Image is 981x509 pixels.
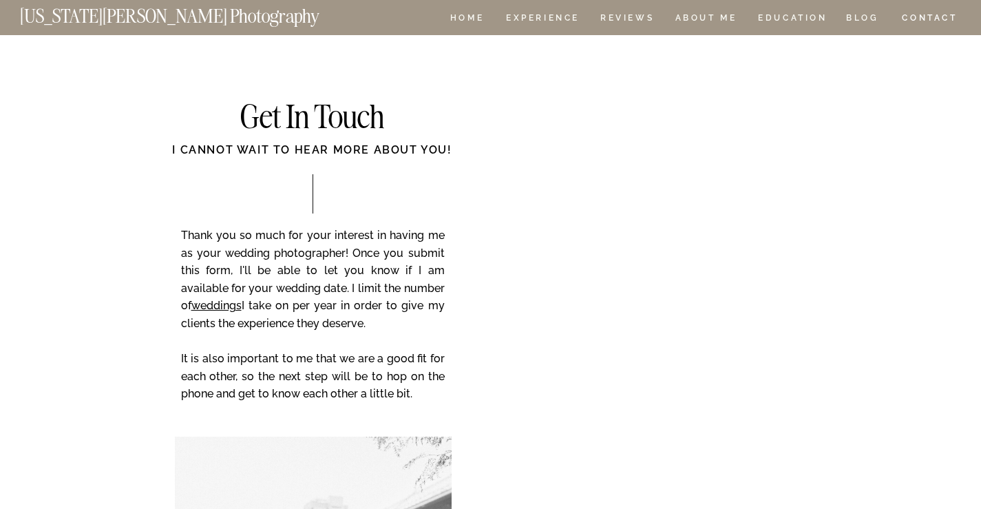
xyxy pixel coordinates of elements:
h2: Get In Touch [174,101,451,135]
a: HOME [447,14,487,25]
a: Experience [506,14,578,25]
a: EDUCATION [757,14,829,25]
a: REVIEWS [600,14,652,25]
a: CONTACT [901,10,958,25]
p: Thank you so much for your interest in having me as your wedding photographer! Once you submit th... [181,227,445,422]
a: [US_STATE][PERSON_NAME] Photography [20,7,366,19]
div: I cannot wait to hear more about you! [119,142,506,174]
a: ABOUT ME [675,14,737,25]
a: BLOG [846,14,879,25]
a: weddings [191,299,242,312]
